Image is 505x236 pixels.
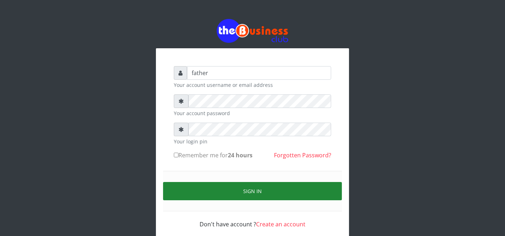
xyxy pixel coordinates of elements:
button: Sign in [163,182,342,200]
b: 24 hours [228,151,252,159]
div: Don't have account ? [174,211,331,228]
input: Remember me for24 hours [174,153,178,157]
small: Your login pin [174,138,331,145]
a: Create an account [256,220,305,228]
input: Username or email address [187,66,331,80]
small: Your account password [174,109,331,117]
a: Forgotten Password? [274,151,331,159]
small: Your account username or email address [174,81,331,89]
label: Remember me for [174,151,252,159]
